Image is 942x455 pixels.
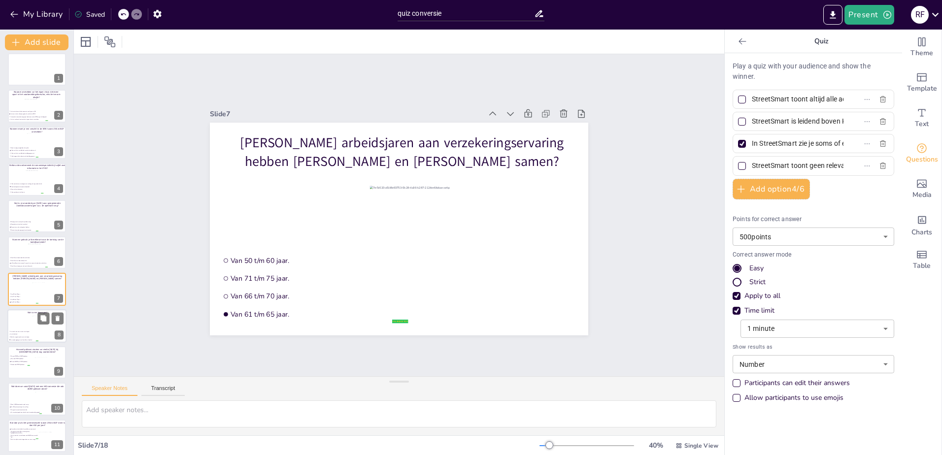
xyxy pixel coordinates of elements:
span: Van 66 t/m 70 jaar. [231,292,406,301]
div: Wat is er veranderd per [DATE] voor geregistreerde (land)bouwvoertuigen t.a.v. de openbare weg?fa... [8,200,66,232]
p: Points for correct answer [733,215,894,224]
div: 6 [54,257,63,266]
div: 7 [8,273,66,305]
div: Add ready made slides [902,65,942,100]
span: Van 71 t/m 75 jaar. [231,274,406,283]
span: Questions [906,154,938,165]
p: Wanneer gebruik je StreetSmart voor de toetsing van de bedrijfsactiviteit? [10,238,66,244]
span: Altijd, ongeacht het object en de bedrijfsgegevens. [11,155,38,157]
span: Een foodtruck. [10,333,38,335]
div: 1 minute [740,320,894,338]
p: Correct answer mode [733,251,894,260]
button: Transcript [141,385,185,396]
span: Charts [911,227,932,238]
span: Show results as [733,343,894,351]
p: Wat is een kipwagen? [9,311,66,314]
p: Wat doen we vanaf [DATE] met een HID-conversie die ook AGRO-polissen raken? [9,385,66,390]
span: In StreetSmart zie je soms of er sprake is van meerdere/andere activiteiten [11,262,47,264]
div: Slide 7 / 18 [78,441,539,450]
p: [PERSON_NAME] arbeidsjaren aan verzekeringservaring hebben [PERSON_NAME] en [PERSON_NAME] samen? [9,275,66,281]
span: Van 71 t/m 75 jaar. [11,296,38,297]
span: Meer dan 37.500 polissen. [11,358,30,359]
span: Alleen als het verschil bij de verzekerde objecten zit. [11,150,38,151]
span: Mobiele vergaderplek voor in de bouw. [10,336,38,338]
div: Wanneer gebruik je StreetSmart voor de toetsing van de bedrijfsactiviteit?false|editorStreetSmart... [8,236,66,269]
p: Hoeveel polissen moeten we medio [DATE] bij [GEOGRAPHIC_DATA] nog voorbereiden? [9,348,66,354]
div: Add images, graphics, shapes or video [902,171,942,207]
span: Table [913,260,931,271]
span: Ze mogen niet meer op de openbare weg. [11,221,38,222]
span: Ze moeten een kentekenplaat hebben. [11,227,38,228]
span: Het wordt automatisch aangepast bij de conversie in ZIB en gaat altijd goed [10,116,48,117]
div: Saved [74,10,105,19]
span: Minder dan 27.500 polissen. [11,364,30,365]
span: Tussen 32.500 en 37.500 polissen. [11,361,30,362]
input: Option 1 [752,92,843,106]
span: Van 66 t/m 70 jaar. [11,299,38,300]
span: StreetSmart toont altijd alle activiteiten. [11,257,47,259]
div: 4 [54,184,63,193]
p: Waarom vermelden we het eigen risico niet meer apart in het voorbereidingsformulier, mits het eno... [11,90,61,99]
span: Tussen 27.500 en 32.500 polissen. [11,356,30,357]
div: Participants can edit their answers [744,378,850,388]
button: Add option4/6 [733,179,810,199]
div: Apply to all [733,291,894,301]
div: 1 [54,74,63,83]
div: 3 [54,147,63,156]
div: 40 % [644,441,668,450]
span: Een aanhangwagen met kantelbare laadbak. [10,339,38,340]
button: Delete Slide [52,312,64,324]
div: 10 [51,404,63,413]
div: Strict [749,277,766,287]
p: [PERSON_NAME] arbeidsjaren aan verzekeringservaring hebben [PERSON_NAME] en [PERSON_NAME] samen? [220,133,584,171]
span: Ze worden automatisch verzekerd. [11,224,38,225]
span: Het is niet relevant bij de conversie voor Agro en HID. [10,110,48,112]
div: Slide 7 [210,109,482,119]
div: Layout [78,34,94,50]
p: Welke actie onderneemt de conversiespecialist bij twijfel over informatie in het PVO? [9,164,66,170]
div: R F [911,6,929,24]
span: Van 50 t/m 60 jaar. [11,293,38,295]
div: 9 [54,367,63,376]
span: Aandachtspunten benoemen bij twijfel. [11,186,43,188]
span: Het is te veel werk om steeds het eigen risico te vermelden. [10,119,48,120]
button: Export to PowerPoint [823,5,842,25]
div: 2280bacc-a9/891d71dd-9ba7-4c17-8949-08281e9cf38d.png1 [8,53,66,86]
span: Onze AGRO-medewerker pakt ze op. [11,403,41,405]
div: Add text boxes [902,100,942,136]
span: De HID-medewerker pakt ze zelf op. [11,406,41,408]
div: Add charts and graphs [902,207,942,242]
div: Time limit [733,306,894,316]
input: Option 3 [752,136,843,151]
div: Get real-time input from your audience [902,136,942,171]
span: Nieuwe conversieofferte aanvragen bij [GEOGRAPHIC_DATA]. [11,431,38,434]
span: Een trailer voor het vervoer van kippen. [10,330,38,332]
button: Present [844,5,894,25]
button: Duplicate Slide [37,312,49,324]
div: Add a table [902,242,942,278]
div: Wanneer moet je een verschil in de BTW tussen ZIB en BCP vermelden?false|editorNooit, tenzij gevr... [8,127,66,159]
span: Het staat al in het blauwe gedeelte en/of in het PVO. [10,113,48,115]
p: Quiz [750,30,892,53]
div: Apply to all [744,291,780,301]
span: Niets, omdat het verschil onder de € 25,00 euro verschil ligt. [11,435,38,438]
div: 7 [54,294,63,303]
button: R F [911,5,929,25]
p: Play a quiz with your audience and show the winner. [733,61,894,82]
div: Time limit [744,306,774,316]
span: StreetSmart toont geen relevante informatie. [11,265,47,267]
p: Wat doe je als het premieverschil tussen ZIB en BCP meer is dan €10 per jaar? [9,421,66,427]
span: Template [907,83,937,94]
span: De verzekeringsadviseur beslist wie de voorbereiding oppakt. [11,412,41,413]
input: Option 2 [752,114,843,129]
span: StreetSmart is leidend boven KvK. [11,260,47,261]
div: 11 [8,420,66,452]
span: Van 61 t/m 65 jaar. [231,310,406,319]
div: 500 points [733,227,894,246]
div: 10 [8,383,66,415]
span: Media [912,190,932,200]
span: Position [104,36,116,48]
div: 5 [54,221,63,229]
span: Van 50 t/m 60 jaar. [231,256,406,265]
div: Wat is een kipwagen?false|editorEen trailer voor het vervoer van kippen.Een foodtruck.Mobiele ver... [7,309,67,343]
